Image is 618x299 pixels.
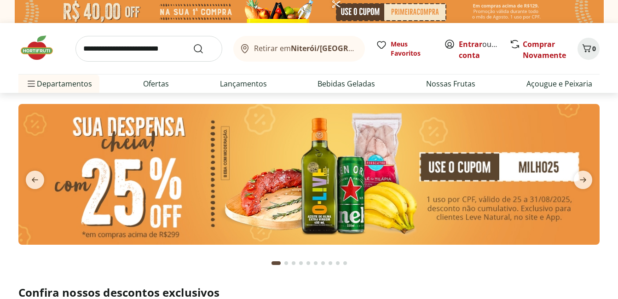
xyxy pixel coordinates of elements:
[75,36,222,62] input: search
[459,39,500,61] span: ou
[297,252,305,274] button: Go to page 4 from fs-carousel
[233,36,365,62] button: Retirar emNiterói/[GEOGRAPHIC_DATA]
[143,78,169,89] a: Ofertas
[566,171,600,189] button: next
[391,40,433,58] span: Meus Favoritos
[526,78,592,89] a: Açougue e Peixaria
[318,78,375,89] a: Bebidas Geladas
[459,39,509,60] a: Criar conta
[18,171,52,189] button: previous
[220,78,267,89] a: Lançamentos
[341,252,349,274] button: Go to page 10 from fs-carousel
[193,43,215,54] button: Submit Search
[523,39,566,60] a: Comprar Novamente
[254,44,356,52] span: Retirar em
[270,252,283,274] button: Current page from fs-carousel
[319,252,327,274] button: Go to page 7 from fs-carousel
[305,252,312,274] button: Go to page 5 from fs-carousel
[312,252,319,274] button: Go to page 6 from fs-carousel
[283,252,290,274] button: Go to page 2 from fs-carousel
[592,44,596,53] span: 0
[334,252,341,274] button: Go to page 9 from fs-carousel
[26,73,37,95] button: Menu
[459,39,482,49] a: Entrar
[26,73,92,95] span: Departamentos
[426,78,475,89] a: Nossas Frutas
[327,252,334,274] button: Go to page 8 from fs-carousel
[18,34,64,62] img: Hortifruti
[291,43,396,53] b: Niterói/[GEOGRAPHIC_DATA]
[290,252,297,274] button: Go to page 3 from fs-carousel
[18,104,600,245] img: cupom
[578,38,600,60] button: Carrinho
[376,40,433,58] a: Meus Favoritos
